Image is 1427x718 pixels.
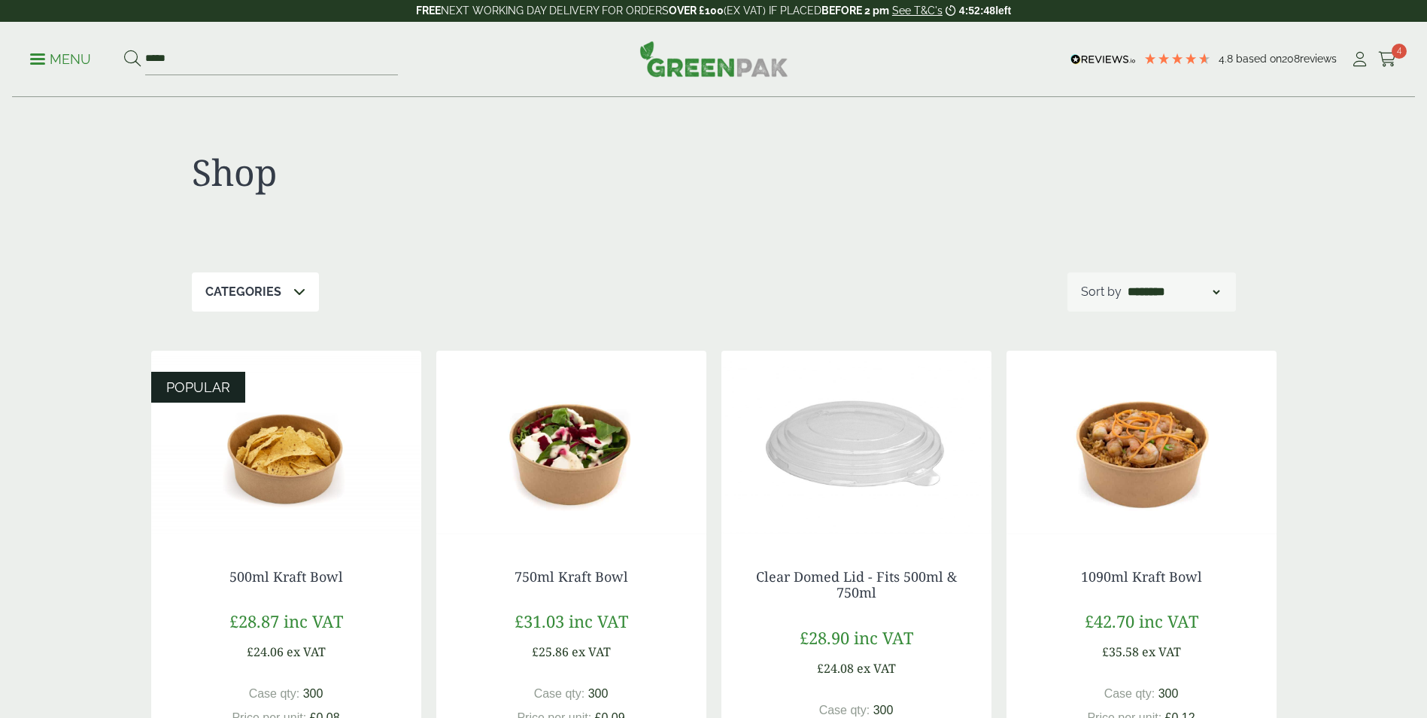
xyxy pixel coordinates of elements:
[1219,53,1236,65] span: 4.8
[1081,567,1202,586] a: 1090ml Kraft Bowl
[1236,53,1282,65] span: Based on
[151,351,421,539] img: Kraft Bowl 500ml with Nachos
[1006,351,1277,539] img: Kraft Bowl 1090ml with Prawns and Rice
[532,643,569,660] span: £25.86
[1300,53,1337,65] span: reviews
[892,5,943,17] a: See T&C's
[854,626,913,649] span: inc VAT
[249,687,300,700] span: Case qty:
[515,567,628,586] a: 750ml Kraft Bowl
[857,660,896,677] span: ex VAT
[1392,44,1407,59] span: 4
[205,283,281,301] p: Categories
[1139,610,1198,632] span: inc VAT
[1081,283,1122,301] p: Sort by
[229,567,343,586] a: 500ml Kraft Bowl
[515,610,564,632] span: £31.03
[1085,610,1134,632] span: £42.70
[1142,643,1181,660] span: ex VAT
[1143,52,1211,65] div: 4.79 Stars
[756,567,957,602] a: Clear Domed Lid - Fits 500ml & 750ml
[800,626,849,649] span: £28.90
[416,5,441,17] strong: FREE
[166,379,230,395] span: POPULAR
[1158,687,1179,700] span: 300
[821,5,889,17] strong: BEFORE 2 pm
[572,643,611,660] span: ex VAT
[303,687,323,700] span: 300
[30,50,91,65] a: Menu
[1104,687,1155,700] span: Case qty:
[1378,52,1397,67] i: Cart
[1378,48,1397,71] a: 4
[569,610,628,632] span: inc VAT
[639,41,788,77] img: GreenPak Supplies
[534,687,585,700] span: Case qty:
[192,151,714,194] h1: Shop
[588,687,609,700] span: 300
[284,610,343,632] span: inc VAT
[959,5,995,17] span: 4:52:48
[229,610,279,632] span: £28.87
[1125,283,1222,301] select: Shop order
[247,643,284,660] span: £24.06
[995,5,1011,17] span: left
[1102,643,1139,660] span: £35.58
[287,643,326,660] span: ex VAT
[1070,54,1136,65] img: REVIEWS.io
[436,351,706,539] img: Kraft Bowl 750ml with Goats Cheese Salad Open
[721,351,991,539] img: Clear Domed Lid - Fits 750ml-0
[819,704,870,716] span: Case qty:
[30,50,91,68] p: Menu
[817,660,854,677] span: £24.08
[1350,52,1369,67] i: My Account
[669,5,724,17] strong: OVER £100
[873,704,894,716] span: 300
[1282,53,1300,65] span: 208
